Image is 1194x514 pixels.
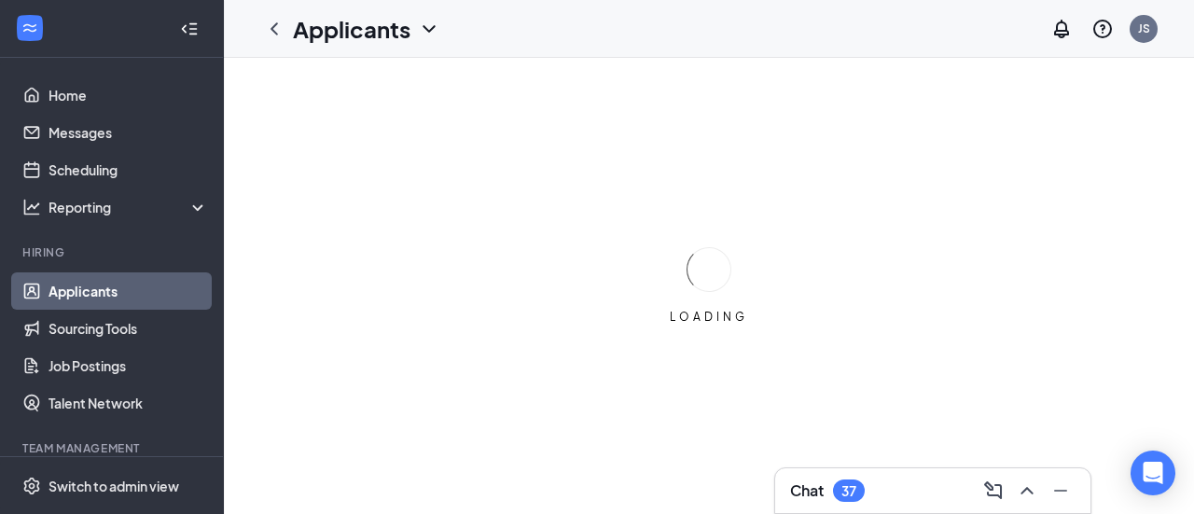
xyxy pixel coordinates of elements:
[49,310,208,347] a: Sourcing Tools
[49,76,208,114] a: Home
[1016,479,1038,502] svg: ChevronUp
[982,479,1005,502] svg: ComposeMessage
[21,19,39,37] svg: WorkstreamLogo
[1131,451,1175,495] div: Open Intercom Messenger
[979,476,1008,506] button: ComposeMessage
[49,198,209,216] div: Reporting
[22,198,41,216] svg: Analysis
[841,483,856,499] div: 37
[49,347,208,384] a: Job Postings
[49,477,179,495] div: Switch to admin view
[662,309,756,325] div: LOADING
[49,114,208,151] a: Messages
[22,477,41,495] svg: Settings
[263,18,285,40] svg: ChevronLeft
[1049,479,1072,502] svg: Minimize
[22,440,204,456] div: Team Management
[180,20,199,38] svg: Collapse
[418,18,440,40] svg: ChevronDown
[1091,18,1114,40] svg: QuestionInfo
[790,480,824,501] h3: Chat
[1046,476,1076,506] button: Minimize
[1012,476,1042,506] button: ChevronUp
[22,244,204,260] div: Hiring
[49,272,208,310] a: Applicants
[49,151,208,188] a: Scheduling
[293,13,410,45] h1: Applicants
[1138,21,1150,36] div: JS
[1050,18,1073,40] svg: Notifications
[49,384,208,422] a: Talent Network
